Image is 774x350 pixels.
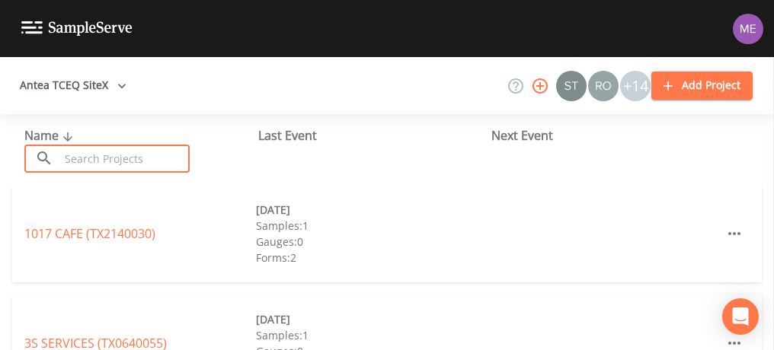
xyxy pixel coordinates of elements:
[256,250,488,266] div: Forms: 2
[722,298,759,335] div: Open Intercom Messenger
[258,126,492,145] div: Last Event
[733,14,763,44] img: d4d65db7c401dd99d63b7ad86343d265
[256,234,488,250] div: Gauges: 0
[24,127,77,144] span: Name
[587,71,619,101] div: Rodolfo Ramirez
[588,71,619,101] img: 7e5c62b91fde3b9fc00588adc1700c9a
[491,126,725,145] div: Next Event
[556,71,587,101] img: c0670e89e469b6405363224a5fca805c
[620,71,651,101] div: +14
[59,145,190,173] input: Search Projects
[14,72,133,100] button: Antea TCEQ SiteX
[651,72,753,100] button: Add Project
[256,327,488,343] div: Samples: 1
[256,202,488,218] div: [DATE]
[256,218,488,234] div: Samples: 1
[256,311,488,327] div: [DATE]
[21,21,133,36] img: logo
[24,225,155,242] a: 1017 CAFE (TX2140030)
[555,71,587,101] div: Stan Porter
